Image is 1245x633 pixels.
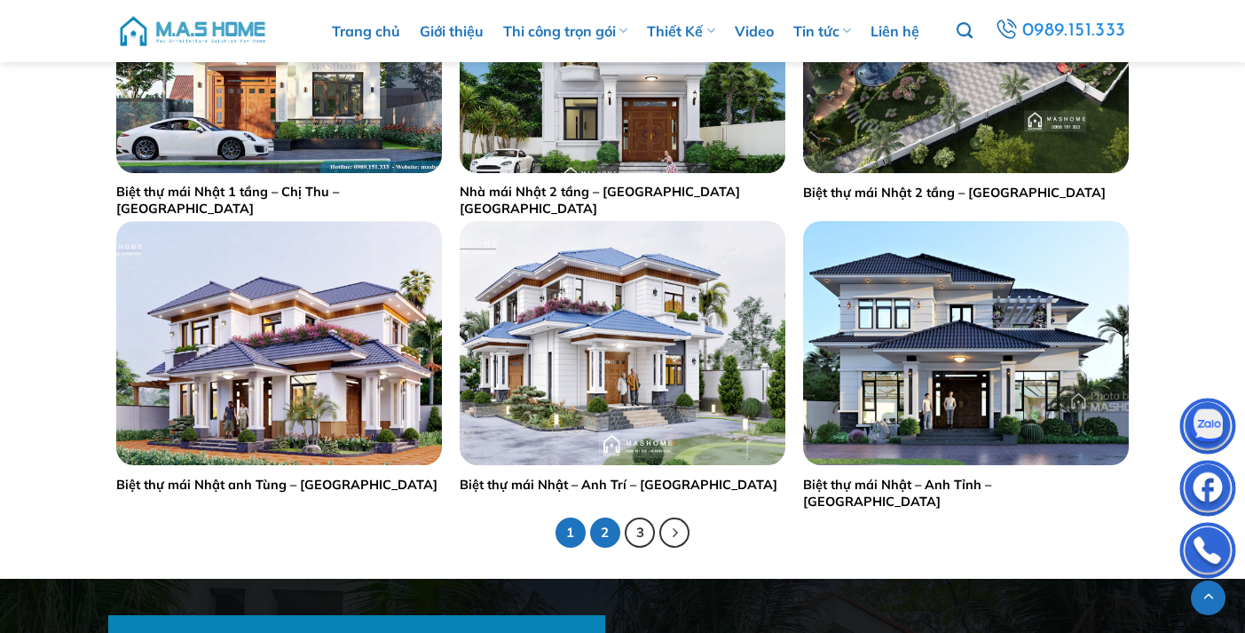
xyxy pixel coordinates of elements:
a: Biệt thự mái Nhật 1 tầng – Chị Thu – [GEOGRAPHIC_DATA] [116,184,442,217]
img: M.A.S HOME – Tổng Thầu Thiết Kế Và Xây Nhà Trọn Gói [117,4,268,58]
a: Giới thiệu [420,4,484,58]
span: 0989.151.333 [1022,16,1126,46]
a: 0989.151.333 [992,15,1129,47]
span: 1 [556,518,586,548]
a: Thiết Kế [647,4,714,58]
img: Zalo [1181,402,1234,455]
a: Biệt thự mái Nhật anh Tùng – [GEOGRAPHIC_DATA] [116,477,437,494]
a: Biệt thự mái Nhật – Anh Trí – [GEOGRAPHIC_DATA] [460,477,777,494]
a: Nhà mái Nhật 2 tầng – [GEOGRAPHIC_DATA] [GEOGRAPHIC_DATA] [460,184,785,217]
a: Biệt thự mái Nhật – Anh Tỉnh – [GEOGRAPHIC_DATA] [803,477,1129,510]
img: Biệt thự mái Nhật anh Tùng - Hưng Yên [116,221,442,465]
a: Liên hệ [871,4,919,58]
img: Facebook [1181,464,1234,518]
a: Tìm kiếm [957,12,973,50]
a: Trang chủ [332,4,400,58]
img: Biệt thự mái Nhật - Anh Tỉnh – Thái Bình [803,221,1129,465]
a: Biệt thự mái Nhật 2 tầng – [GEOGRAPHIC_DATA] [803,185,1106,202]
a: Video [735,4,774,58]
a: 3 [625,518,655,548]
a: 2 [590,518,620,548]
a: Thi công trọn gói [503,4,627,58]
img: Biệt thự mái Nhật - Anh Trí - Hòa Bình [460,221,785,465]
a: Lên đầu trang [1191,581,1225,615]
img: Phone [1181,526,1234,580]
a: Tin tức [793,4,851,58]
